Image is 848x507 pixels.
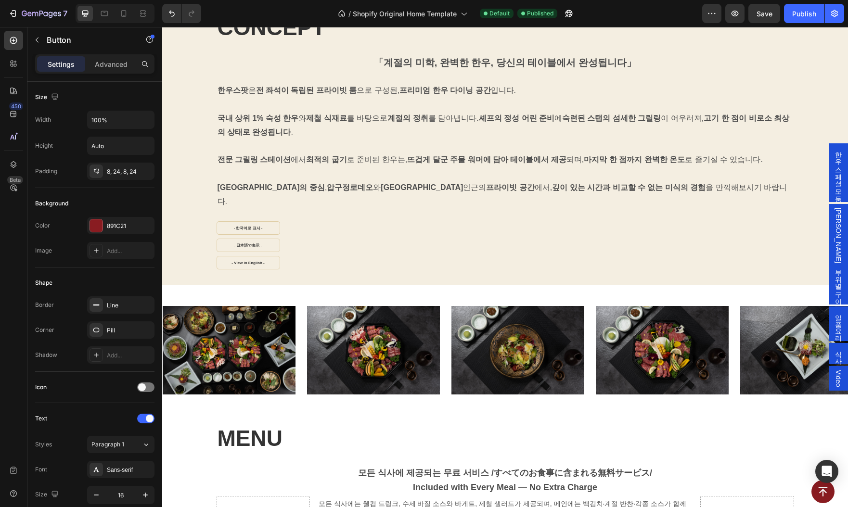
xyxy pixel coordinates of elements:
div: Height [35,141,53,150]
p: Advanced [95,59,128,69]
strong: 한우스팟 [55,59,86,67]
p: 에서 로 준비된 한우는, 되며, 로 즐기실 수 있습니다. [55,113,631,140]
div: Corner [35,326,54,334]
strong: [GEOGRAPHIC_DATA]의 중심 [55,156,163,165]
div: Add... [107,351,152,360]
strong: 셰프의 정성 어린 준비 [317,87,392,95]
p: , 와 인근의 에서, 을 만끽해보시기 바랍니다. [55,140,631,181]
a: - View in English - [54,229,118,242]
div: Size [35,488,61,501]
div: Size [35,91,61,104]
div: Text [35,414,47,423]
p: Button [47,34,128,46]
strong: 압구정로데오 [165,156,211,165]
p: 와 를 바탕으로 를 담아냅니다. 에 이 어우러져, . [55,85,631,113]
strong: 국내 상위 1% 숙성 한우 [55,87,137,95]
strong: 「계절의 미학, 완벽한 한우, 당신의 테이블에서 완성됩니다」 [212,30,474,41]
strong: 계절의 정취 [225,87,266,95]
strong: 숙련된 스탭의 섬세한 그릴링 [400,87,499,95]
strong: - 한국어로 표시 - [72,199,101,203]
div: Pill [107,326,152,335]
div: Icon [35,383,47,392]
strong: 전문 그릴링 스테이션 [55,128,129,137]
div: 891C21 [107,222,152,230]
input: Auto [88,111,154,128]
strong: / [488,441,490,451]
span: [PERSON_NAME] 부위별 구이 [671,181,681,274]
div: Shape [35,279,52,287]
div: Open Intercom Messenger [815,460,838,483]
div: 8, 24, 8, 24 [107,167,152,176]
p: 은 으로 구성된, 입니다. [55,57,631,85]
p: Settings [48,59,75,69]
a: - 日本語で表示 - [54,212,118,225]
div: Background [35,199,68,208]
img: Alt image [145,279,278,368]
strong: 모든 식사에 제공되는 무료 서비스 / [196,441,332,451]
strong: 전 좌석이 독립된 프라이빗 룸 [94,59,195,67]
div: Add... [107,247,152,255]
img: Alt image [289,279,422,368]
div: Undo/Redo [162,4,201,23]
div: 450 [9,102,23,110]
div: Width [35,115,51,124]
strong: MENU [55,399,120,424]
div: Styles [35,440,52,449]
button: Publish [784,4,824,23]
strong: 최적의 굽기 [144,128,184,137]
span: Save [757,10,772,18]
strong: - 日本語で表示 - [72,216,100,221]
span: Published [527,9,553,18]
strong: すべてのお食事に含まれる無料サービス [332,441,488,451]
img: Alt image [0,279,133,368]
div: Beta [7,176,23,184]
strong: [GEOGRAPHIC_DATA] [218,156,301,165]
span: 식사 [671,320,681,333]
span: 한우 스페셜 모둠 [671,120,681,171]
div: Padding [35,167,57,176]
span: 일품요리 [671,283,681,310]
span: Shopify Original Home Template [353,9,457,19]
button: 7 [4,4,72,23]
span: / [348,9,351,19]
img: Alt image [578,279,711,368]
div: Sans-serif [107,466,152,474]
div: Shadow [35,351,57,359]
span: Video [671,343,681,360]
img: Alt image [434,279,566,368]
strong: 프리미엄 한우 다이닝 공간 [237,59,328,67]
span: Paragraph 1 [91,440,124,449]
strong: 고기 한 점이 비로소 최상의 상태로 완성됩니다 [55,87,628,109]
div: Publish [792,9,816,19]
input: Auto [88,137,154,154]
div: Color [35,221,50,230]
strong: 마지막 한 점까지 완벽한 온도 [422,128,523,137]
div: Border [35,301,54,309]
p: 7 [63,8,67,19]
div: Image [35,246,52,255]
iframe: Design area [162,27,848,507]
strong: 뜨겁게 달군 주물 워머에 담아 테이블에서 제공 [245,128,404,137]
span: Default [489,9,510,18]
div: Font [35,465,47,474]
button: Paragraph 1 [87,436,154,453]
strong: 깊이 있는 시간과 비교할 수 없는 미식의 경험 [390,156,543,165]
a: - 한국어로 표시 - [54,194,118,208]
strong: 제철 식재료 [144,87,184,95]
strong: - View in English - [69,234,102,238]
div: Line [107,301,152,310]
strong: 프라이빗 공간 [324,156,372,165]
button: Save [748,4,780,23]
